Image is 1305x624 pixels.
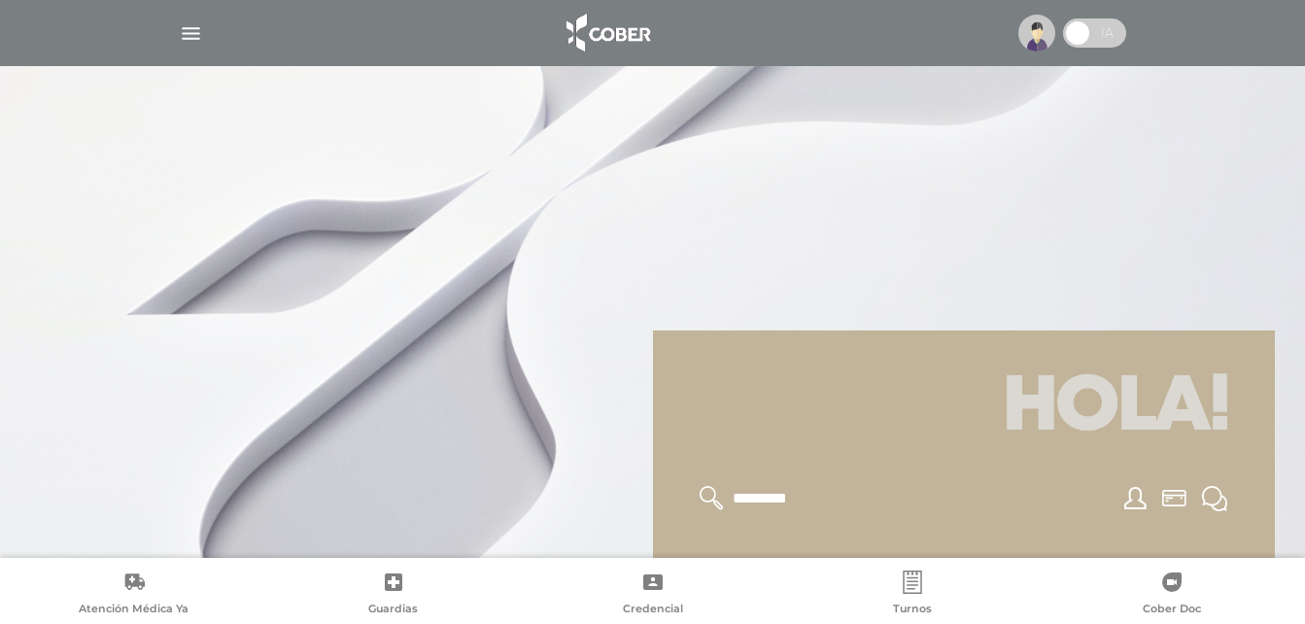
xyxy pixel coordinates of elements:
[1042,571,1301,620] a: Cober Doc
[4,571,263,620] a: Atención Médica Ya
[1143,602,1201,619] span: Cober Doc
[556,10,658,56] img: logo_cober_home-white.png
[623,602,683,619] span: Credencial
[179,21,203,46] img: Cober_menu-lines-white.svg
[368,602,418,619] span: Guardias
[79,602,189,619] span: Atención Médica Ya
[263,571,523,620] a: Guardias
[1018,15,1055,52] img: profile-placeholder.svg
[893,602,932,619] span: Turnos
[782,571,1042,620] a: Turnos
[676,354,1252,463] h1: Hola!
[523,571,782,620] a: Credencial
